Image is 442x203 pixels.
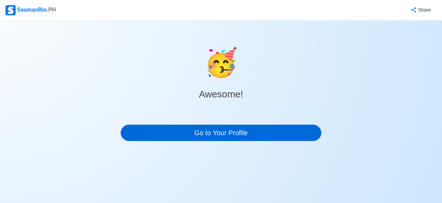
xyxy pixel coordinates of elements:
[47,7,56,13] span: .PH
[204,42,238,83] span: celebrate
[5,5,56,15] div: SeamanBio
[121,125,321,141] a: Go to Your Profile
[404,3,437,17] button: Share
[5,5,16,15] img: Logo
[199,89,243,100] h3: Awesome!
